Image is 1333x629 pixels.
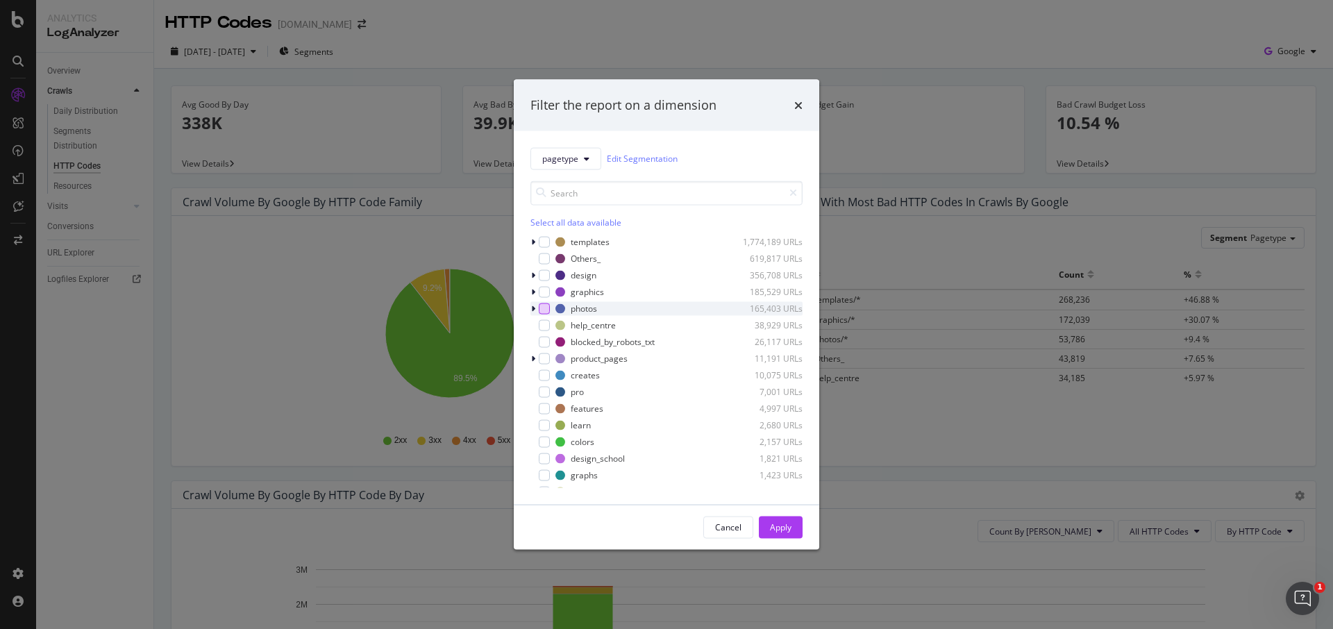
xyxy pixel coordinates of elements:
[571,319,616,331] div: help_centre
[735,253,803,265] div: 619,817 URLs
[571,269,596,281] div: design
[571,236,610,248] div: templates
[571,369,600,381] div: creates
[514,80,819,550] div: modal
[1286,582,1319,615] iframe: Intercom live chat
[571,286,604,298] div: graphics
[759,516,803,538] button: Apply
[571,486,593,498] div: home
[607,151,678,166] a: Edit Segmentation
[571,469,598,481] div: graphs
[715,521,741,533] div: Cancel
[735,469,803,481] div: 1,423 URLs
[571,436,594,448] div: colors
[571,303,597,314] div: photos
[735,236,803,248] div: 1,774,189 URLs
[571,453,625,464] div: design_school
[735,436,803,448] div: 2,157 URLs
[735,353,803,364] div: 11,191 URLs
[571,403,603,414] div: features
[571,386,584,398] div: pro
[735,419,803,431] div: 2,680 URLs
[1314,582,1325,593] span: 1
[530,181,803,205] input: Search
[571,353,628,364] div: product_pages
[735,486,803,498] div: 1,313 URLs
[735,403,803,414] div: 4,997 URLs
[571,253,601,265] div: Others_
[735,386,803,398] div: 7,001 URLs
[571,419,591,431] div: learn
[735,303,803,314] div: 165,403 URLs
[735,369,803,381] div: 10,075 URLs
[530,216,803,228] div: Select all data available
[571,336,655,348] div: blocked_by_robots_txt
[794,97,803,115] div: times
[530,97,716,115] div: Filter the report on a dimension
[735,286,803,298] div: 185,529 URLs
[735,269,803,281] div: 356,708 URLs
[735,319,803,331] div: 38,929 URLs
[703,516,753,538] button: Cancel
[770,521,791,533] div: Apply
[735,453,803,464] div: 1,821 URLs
[542,153,578,165] span: pagetype
[530,147,601,169] button: pagetype
[735,336,803,348] div: 26,117 URLs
